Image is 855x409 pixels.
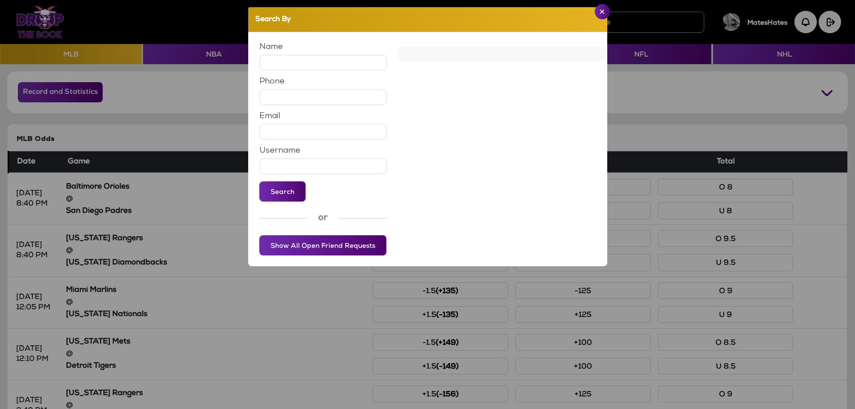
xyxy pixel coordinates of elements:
button: Close [595,4,610,19]
label: Name [259,43,283,51]
h5: Search By [255,14,291,25]
button: Search [259,181,306,202]
span: or [318,212,328,224]
label: Email [259,112,281,120]
img: Close [600,9,605,14]
label: Username [259,147,300,155]
label: Phone [259,78,285,86]
button: Show All Open Friend Requests [259,235,386,255]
